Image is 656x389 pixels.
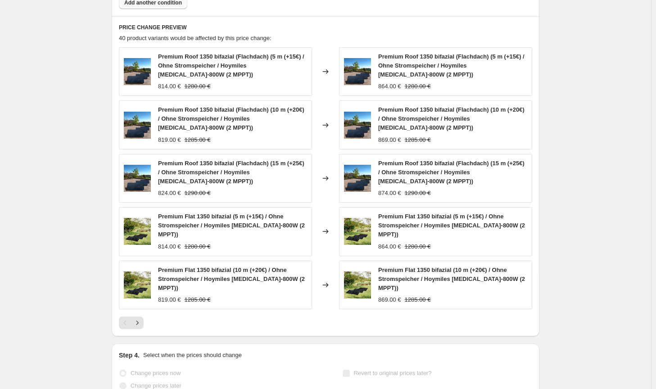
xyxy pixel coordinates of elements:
img: PremiumFlat1200Garten_80x.webp [344,271,371,299]
span: Revert to original prices later? [354,370,432,376]
img: Flachdach3-AdobeStock_92868672_80x.webp [124,112,151,139]
span: Change prices now [131,370,181,376]
img: Flachdach3-AdobeStock_92868672_80x.webp [344,112,371,139]
img: Flachdach3-AdobeStock_92868672_80x.webp [344,165,371,192]
strike: 1285.00 € [405,136,431,145]
span: Premium Roof 1350 bifazial (Flachdach) (10 m (+20€) / Ohne Stromspeicher / Hoymiles [MEDICAL_DATA... [378,106,525,131]
strike: 1280.00 € [185,242,211,251]
div: 869.00 € [378,295,401,304]
strike: 1290.00 € [405,189,431,198]
span: Change prices later [131,382,181,389]
strike: 1280.00 € [185,82,211,91]
nav: Pagination [119,317,144,329]
div: 814.00 € [158,242,181,251]
span: 40 product variants would be affected by this price change: [119,35,271,41]
h2: Step 4. [119,351,140,360]
strike: 1280.00 € [405,242,431,251]
span: Premium Roof 1350 bifazial (Flachdach) (15 m (+25€) / Ohne Stromspeicher / Hoymiles [MEDICAL_DATA... [158,160,304,185]
span: Premium Flat 1350 bifazial (5 m (+15€) / Ohne Stromspeicher / Hoymiles [MEDICAL_DATA]-800W (2 MPPT)) [158,213,305,238]
div: 819.00 € [158,136,181,145]
span: Premium Roof 1350 bifazial (Flachdach) (15 m (+25€) / Ohne Stromspeicher / Hoymiles [MEDICAL_DATA... [378,160,525,185]
div: 864.00 € [378,82,401,91]
span: Premium Roof 1350 bifazial (Flachdach) (5 m (+15€) / Ohne Stromspeicher / Hoymiles [MEDICAL_DATA]... [378,53,525,78]
strike: 1285.00 € [185,136,211,145]
strike: 1290.00 € [185,189,211,198]
div: 824.00 € [158,189,181,198]
img: PremiumFlat1200Garten_80x.webp [124,218,151,245]
span: Premium Flat 1350 bifazial (5 m (+15€) / Ohne Stromspeicher / Hoymiles [MEDICAL_DATA]-800W (2 MPPT)) [378,213,525,238]
img: Flachdach3-AdobeStock_92868672_80x.webp [124,58,151,85]
div: 869.00 € [378,136,401,145]
h6: PRICE CHANGE PREVIEW [119,24,532,31]
div: 874.00 € [378,189,401,198]
strike: 1280.00 € [405,82,431,91]
img: Flachdach3-AdobeStock_92868672_80x.webp [344,58,371,85]
span: Premium Flat 1350 bifazial (10 m (+20€) / Ohne Stromspeicher / Hoymiles [MEDICAL_DATA]-800W (2 MP... [378,267,525,291]
img: PremiumFlat1200Garten_80x.webp [124,271,151,299]
span: Premium Roof 1350 bifazial (Flachdach) (5 m (+15€) / Ohne Stromspeicher / Hoymiles [MEDICAL_DATA]... [158,53,304,78]
div: 814.00 € [158,82,181,91]
span: Premium Roof 1350 bifazial (Flachdach) (10 m (+20€) / Ohne Stromspeicher / Hoymiles [MEDICAL_DATA... [158,106,304,131]
strike: 1285.00 € [185,295,211,304]
button: Next [131,317,144,329]
img: Flachdach3-AdobeStock_92868672_80x.webp [124,165,151,192]
strike: 1285.00 € [405,295,431,304]
img: PremiumFlat1200Garten_80x.webp [344,218,371,245]
div: 819.00 € [158,295,181,304]
span: Premium Flat 1350 bifazial (10 m (+20€) / Ohne Stromspeicher / Hoymiles [MEDICAL_DATA]-800W (2 MP... [158,267,305,291]
div: 864.00 € [378,242,401,251]
p: Select when the prices should change [143,351,242,360]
